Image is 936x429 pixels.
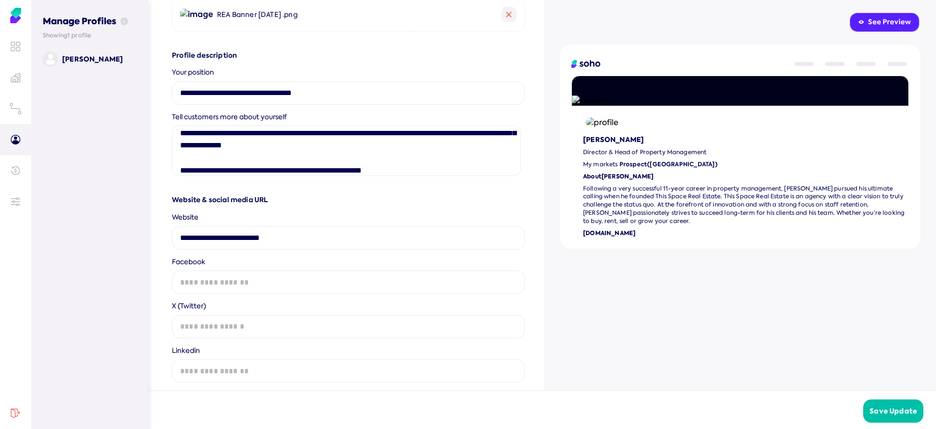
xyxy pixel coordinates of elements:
[43,4,137,28] h3: Manage Profiles
[172,346,525,356] div: Linkedin
[572,95,908,106] img: cover
[172,112,525,122] div: Tell customers more about yourself
[172,51,525,61] h3: Profile description
[849,12,920,33] a: See Preview
[62,54,123,64] p: [PERSON_NAME]
[571,60,601,68] img: logo
[863,399,923,423] button: Save Update
[583,160,618,168] span: My markets
[8,8,23,23] img: Soho Agent Portal Home
[584,115,621,130] img: profile
[172,213,525,222] div: Website
[43,32,137,40] p: Showing 1 profile
[217,10,298,19] span: REA Banner [DATE] .png
[583,229,909,238] h3: [DOMAIN_NAME]
[583,135,909,145] h3: [PERSON_NAME]
[43,51,137,67] a: [PERSON_NAME]
[583,148,909,157] p: Director & Head of Property Management
[180,9,213,20] img: image
[850,13,919,32] button: See Preview
[583,185,909,225] p: Following a very successful 11-year career in property management, [PERSON_NAME] pursued his ulti...
[583,160,909,169] p: Prospect([GEOGRAPHIC_DATA])
[172,257,525,267] div: Facebook
[172,68,525,78] div: Your position
[172,195,525,205] h3: Website & social media URL
[172,302,525,311] div: X (Twitter)
[858,17,911,27] div: See Preview
[583,173,909,181] h3: About [PERSON_NAME]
